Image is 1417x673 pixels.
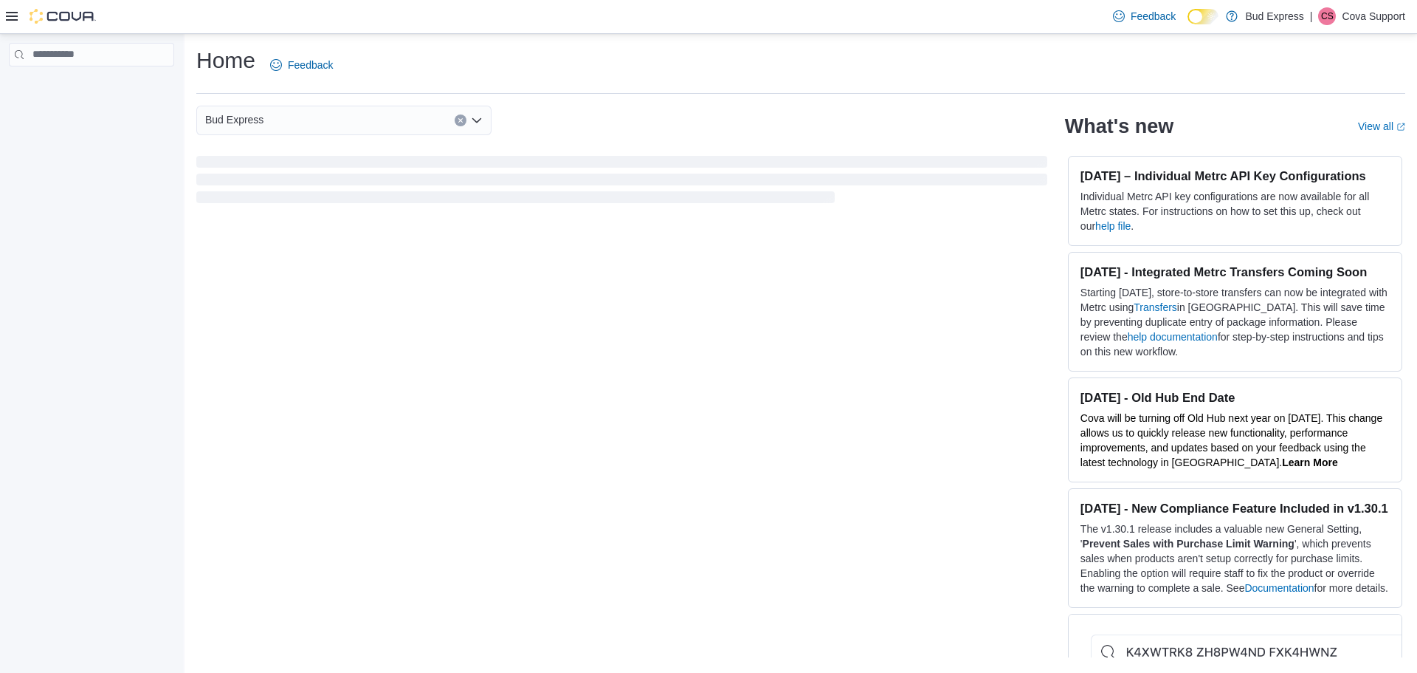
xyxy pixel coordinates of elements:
span: Dark Mode [1187,24,1188,25]
h2: What's new [1065,115,1173,138]
button: Open list of options [471,115,483,126]
h3: [DATE] - Old Hub End Date [1080,390,1390,405]
h3: [DATE] - Integrated Metrc Transfers Coming Soon [1080,264,1390,279]
span: Loading [196,159,1047,206]
h1: Home [196,46,255,75]
span: Bud Express [205,111,263,129]
span: Feedback [288,58,333,72]
h3: [DATE] – Individual Metrc API Key Configurations [1080,168,1390,183]
input: Dark Mode [1187,9,1218,24]
p: | [1310,7,1313,25]
a: Transfers [1134,301,1177,313]
strong: Prevent Sales with Purchase Limit Warning [1083,538,1294,550]
div: Cova Support [1318,7,1336,25]
a: help file [1095,220,1131,232]
p: Individual Metrc API key configurations are now available for all Metrc states. For instructions ... [1080,189,1390,233]
span: Feedback [1131,9,1176,24]
span: Cova will be turning off Old Hub next year on [DATE]. This change allows us to quickly release ne... [1080,412,1382,468]
a: help documentation [1128,331,1218,343]
nav: Complex example [9,69,174,105]
span: CS [1321,7,1334,25]
a: View allExternal link [1358,120,1405,132]
p: Cova Support [1342,7,1405,25]
a: Documentation [1244,582,1314,594]
svg: External link [1396,123,1405,131]
img: Cova [30,9,96,24]
p: Bud Express [1245,7,1303,25]
a: Feedback [264,50,339,80]
p: The v1.30.1 release includes a valuable new General Setting, ' ', which prevents sales when produ... [1080,522,1390,595]
h3: [DATE] - New Compliance Feature Included in v1.30.1 [1080,501,1390,516]
a: Feedback [1107,1,1182,31]
button: Clear input [455,115,466,126]
p: Starting [DATE], store-to-store transfers can now be integrated with Metrc using in [GEOGRAPHIC_D... [1080,285,1390,359]
a: Learn More [1282,457,1337,468]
